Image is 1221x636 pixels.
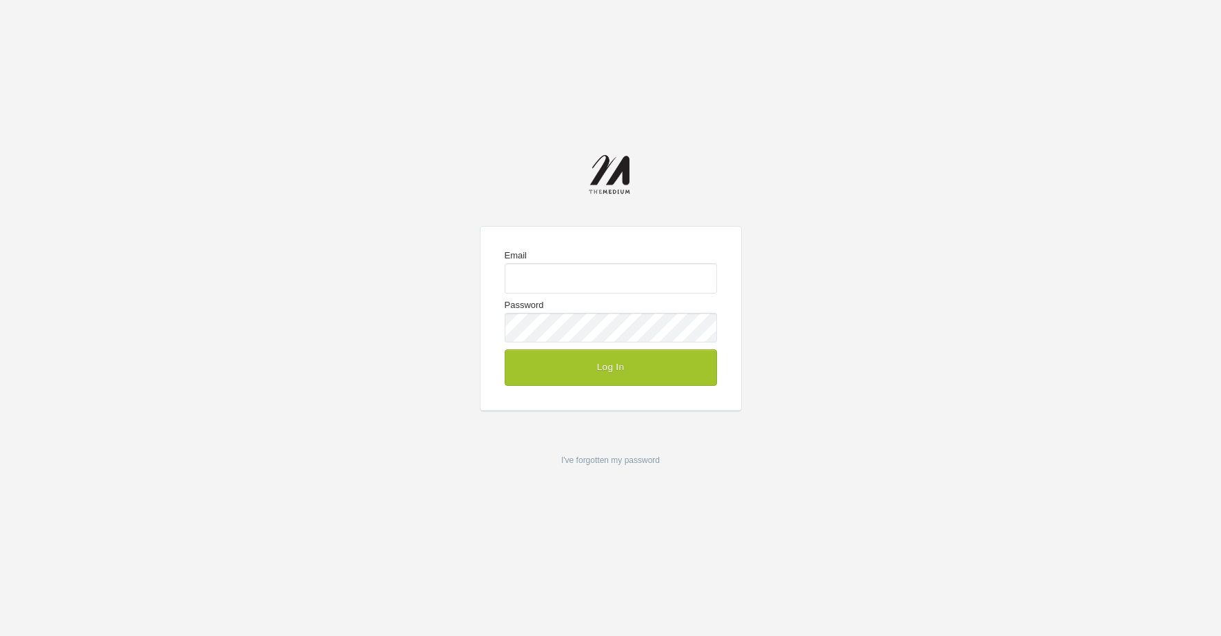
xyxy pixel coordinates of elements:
input: Password [505,313,717,342]
label: Password [505,300,717,342]
label: Email [505,251,717,293]
img: themediumnet-logo_20140702131735.png [589,155,632,196]
input: Email [505,263,717,293]
a: I've forgotten my password [561,455,660,465]
button: Log In [505,349,717,385]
